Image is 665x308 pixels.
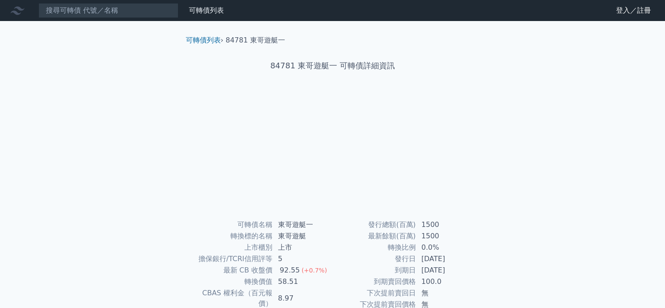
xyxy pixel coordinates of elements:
[273,276,333,287] td: 58.51
[189,276,273,287] td: 轉換價值
[189,6,224,14] a: 可轉債列表
[416,219,476,230] td: 1500
[273,242,333,253] td: 上市
[333,219,416,230] td: 發行總額(百萬)
[333,265,416,276] td: 到期日
[189,219,273,230] td: 可轉債名稱
[333,287,416,299] td: 下次提前賣回日
[189,265,273,276] td: 最新 CB 收盤價
[186,36,221,44] a: 可轉債列表
[38,3,178,18] input: 搜尋可轉債 代號／名稱
[273,219,333,230] td: 東哥遊艇一
[189,253,273,265] td: 擔保銀行/TCRI信用評等
[273,253,333,265] td: 5
[333,276,416,287] td: 到期賣回價格
[416,276,476,287] td: 100.0
[333,253,416,265] td: 發行日
[179,60,487,72] h1: 84781 東哥遊艇一 可轉債詳細資訊
[278,265,302,276] div: 92.55
[416,242,476,253] td: 0.0%
[226,35,285,46] li: 84781 東哥遊艇一
[333,230,416,242] td: 最新餘額(百萬)
[189,230,273,242] td: 轉換標的名稱
[189,242,273,253] td: 上市櫃別
[416,265,476,276] td: [DATE]
[302,267,327,274] span: (+0.7%)
[333,242,416,253] td: 轉換比例
[416,287,476,299] td: 無
[273,230,333,242] td: 東哥遊艇
[416,253,476,265] td: [DATE]
[609,4,658,18] a: 登入／註冊
[186,35,223,46] li: ›
[416,230,476,242] td: 1500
